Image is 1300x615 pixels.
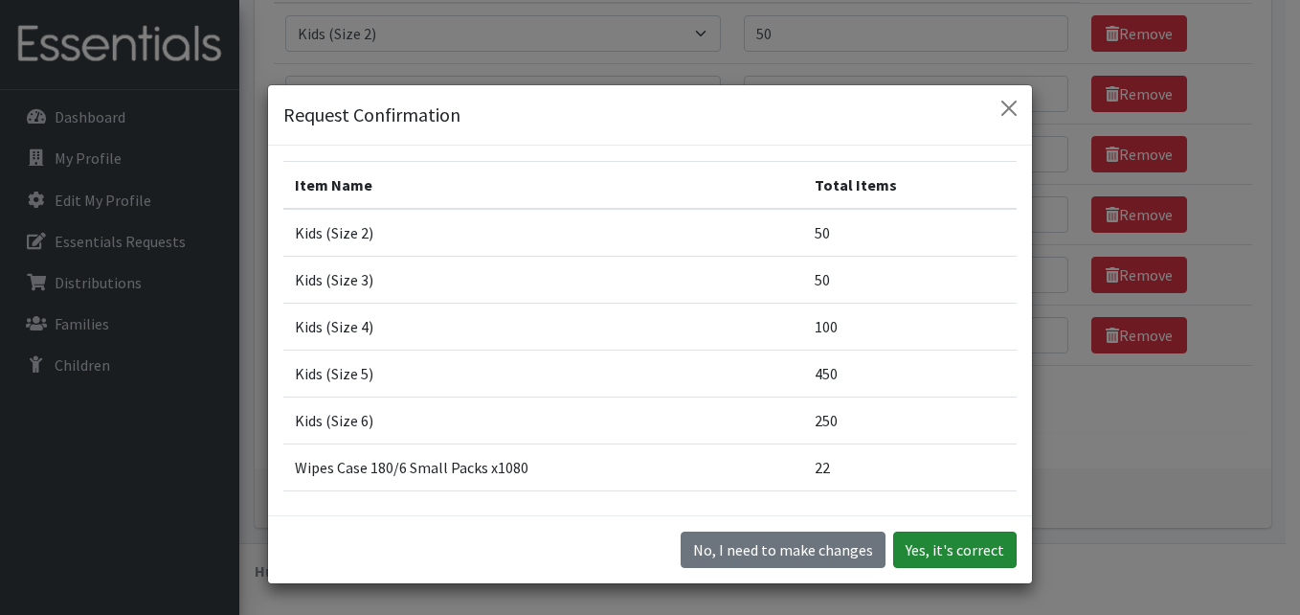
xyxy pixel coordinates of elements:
[994,93,1024,124] button: Close
[803,209,1017,257] td: 50
[283,257,803,304] td: Kids (Size 3)
[681,532,885,568] button: No I need to make changes
[283,162,803,210] th: Item Name
[283,209,803,257] td: Kids (Size 2)
[803,162,1017,210] th: Total Items
[803,398,1017,444] td: 250
[803,444,1017,491] td: 22
[893,532,1017,568] button: Yes, it's correct
[803,351,1017,398] td: 450
[283,398,803,444] td: Kids (Size 6)
[803,304,1017,351] td: 100
[283,101,460,129] h5: Request Confirmation
[283,304,803,351] td: Kids (Size 4)
[283,351,803,398] td: Kids (Size 5)
[283,444,803,491] td: Wipes Case 180/6 Small Packs x1080
[803,257,1017,304] td: 50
